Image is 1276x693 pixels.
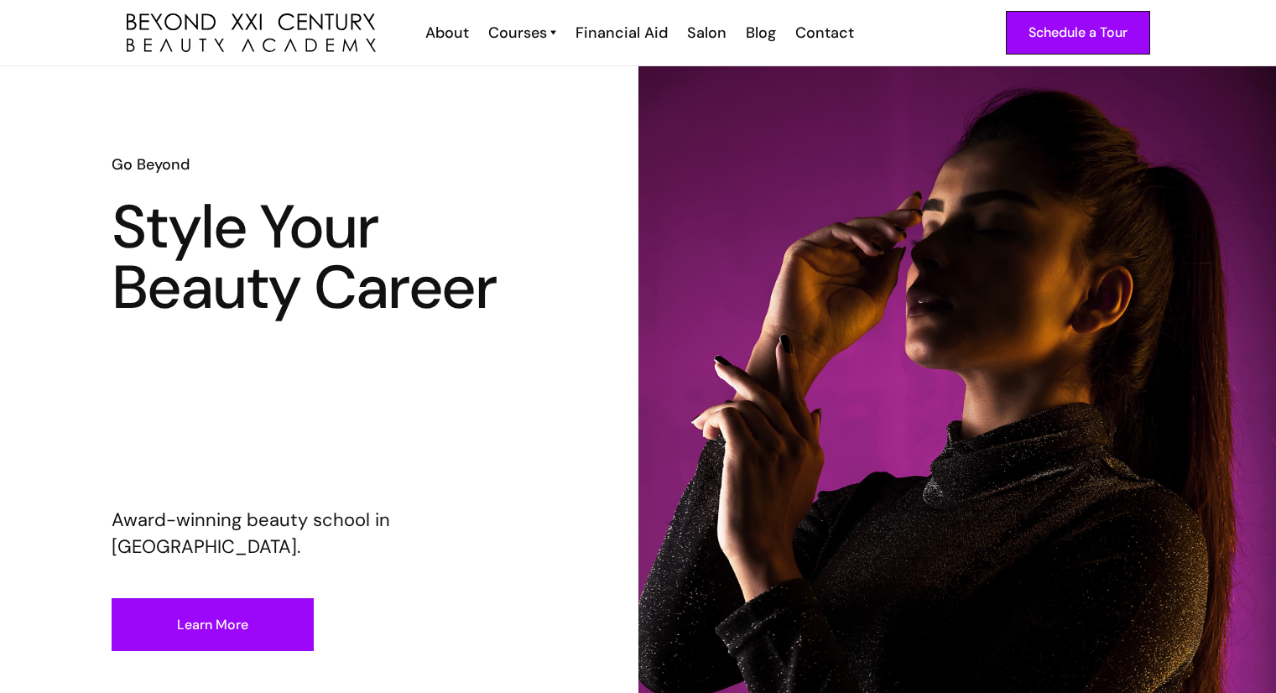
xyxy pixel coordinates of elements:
a: Financial Aid [565,22,676,44]
a: home [127,13,376,53]
h1: Style Your Beauty Career [112,197,526,318]
div: About [425,22,469,44]
div: Schedule a Tour [1029,22,1128,44]
h6: Go Beyond [112,154,526,175]
a: About [414,22,477,44]
div: Salon [687,22,727,44]
div: Financial Aid [576,22,668,44]
img: beyond 21st century beauty academy logo [127,13,376,53]
a: Salon [676,22,735,44]
a: Learn More [112,598,314,651]
a: Blog [735,22,784,44]
div: Blog [746,22,776,44]
a: Schedule a Tour [1006,11,1150,55]
a: Courses [488,22,556,44]
p: Award-winning beauty school in [GEOGRAPHIC_DATA]. [112,507,526,560]
div: Courses [488,22,547,44]
a: Contact [784,22,862,44]
div: Contact [795,22,854,44]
